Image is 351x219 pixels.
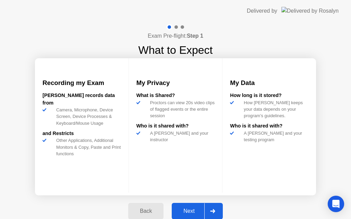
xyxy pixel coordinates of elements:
div: How long is it stored? [230,92,308,99]
div: Open Intercom Messenger [328,196,344,212]
h1: What to Expect [138,42,213,58]
div: A [PERSON_NAME] and your instructor [147,130,215,143]
div: Back [130,208,161,214]
h3: My Privacy [136,78,215,88]
div: and Restricts [43,130,121,137]
div: What is Shared? [136,92,215,99]
div: [PERSON_NAME] records data from [43,92,121,107]
div: How [PERSON_NAME] keeps your data depends on your program’s guidelines. [241,99,308,119]
b: Step 1 [187,33,203,39]
div: A [PERSON_NAME] and your testing program [241,130,308,143]
h3: My Data [230,78,308,88]
div: Other Applications, Additional Monitors & Copy, Paste and Print functions [53,137,121,157]
div: Delivered by [247,7,277,15]
h4: Exam Pre-flight: [148,32,203,40]
img: Delivered by Rosalyn [281,7,339,15]
div: Who is it shared with? [136,122,215,130]
div: Proctors can view 20s video clips of flagged events or the entire session [147,99,215,119]
div: Next [174,208,204,214]
div: Who is it shared with? [230,122,308,130]
h3: Recording my Exam [43,78,121,88]
div: Camera, Microphone, Device Screen, Device Processes & Keyboard/Mouse Usage [53,107,121,126]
